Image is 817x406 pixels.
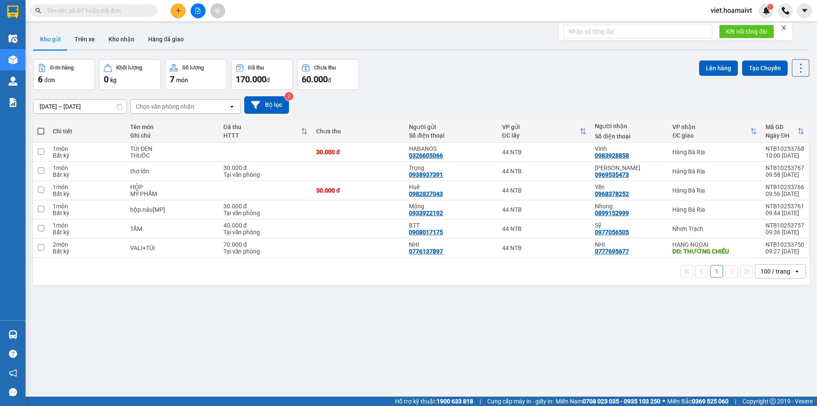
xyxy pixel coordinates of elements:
span: plus [175,8,181,14]
div: 09:36 [DATE] [766,229,804,236]
div: 30.000 đ [316,149,400,155]
span: Miền Nam [556,397,660,406]
div: DĐ: THƯỜNG CHIẾU [672,248,757,255]
span: viet.hoamaivt [704,5,759,16]
div: Hàng Bà Rịa [672,206,757,213]
div: 0908017175 [409,229,443,236]
svg: open [794,268,800,275]
div: NTB10253766 [766,184,804,190]
span: Kết nối tổng đài [726,27,767,36]
button: Tạo Chuyến [742,60,788,76]
div: Hàng Bà Rịa [672,187,757,194]
span: món [176,77,188,84]
div: 0899152999 [595,210,629,216]
div: 44 NTB [502,206,587,213]
div: 44 NTB [502,168,587,175]
div: THUỐC [130,152,214,159]
span: 6 [38,74,43,84]
strong: 0369 525 060 [692,398,728,405]
input: Tìm tên, số ĐT hoặc mã đơn [47,6,147,15]
div: Bất kỳ [53,171,122,178]
div: Đã thu [248,65,264,71]
div: HANG NGOAI [672,241,757,248]
button: Kho gửi [33,29,68,49]
div: 0326605066 [409,152,443,159]
div: 0982827043 [409,190,443,197]
div: 0938937391 [409,171,443,178]
div: VP gửi [502,124,580,130]
div: Vinh [595,145,664,152]
div: Người nhận [595,123,664,130]
button: aim [210,3,225,18]
span: caret-down [801,7,808,14]
div: NHI [409,241,493,248]
div: ĐC giao [672,132,750,139]
th: Toggle SortBy [668,120,761,143]
div: Bất kỳ [53,190,122,197]
div: 30.000 đ [223,203,308,210]
div: Tại văn phòng [223,248,308,255]
span: message [9,388,17,396]
span: 60.000 [302,74,328,84]
span: | [735,397,736,406]
div: hộp.nâu[MP] [130,206,214,213]
div: Huê [409,184,493,190]
div: Hàng Bà Rịa [672,149,757,155]
div: 44 NTB [502,225,587,232]
th: Toggle SortBy [761,120,808,143]
button: caret-down [797,3,812,18]
div: Ngày ĐH [766,132,797,139]
div: Mỏng [409,203,493,210]
div: Bất kỳ [53,248,122,255]
div: Khối lượng [116,65,142,71]
div: 0983928858 [595,152,629,159]
button: Đơn hàng6đơn [33,59,95,90]
button: plus [171,3,186,18]
span: aim [214,8,220,14]
span: 7 [170,74,174,84]
div: Chọn văn phòng nhận [136,102,194,111]
div: Bất kỳ [53,229,122,236]
span: | [480,397,481,406]
div: 30.000 đ [223,164,308,171]
span: 0 [104,74,109,84]
div: Nhơn Trạch [672,225,757,232]
span: notification [9,369,17,377]
span: 1 [768,4,771,10]
div: NTB10253768 [766,145,804,152]
div: NTB10253767 [766,164,804,171]
div: 09:58 [DATE] [766,171,804,178]
div: Mã GD [766,124,797,130]
div: Chi tiết [53,128,122,135]
div: 100 / trang [760,267,790,276]
div: 44 NTB [502,149,587,155]
button: Chưa thu60.000đ [297,59,359,90]
div: Yến [595,184,664,190]
div: 44 NTB [502,187,587,194]
button: Lên hàng [699,60,738,76]
span: 170.000 [236,74,266,84]
img: warehouse-icon [9,34,17,43]
div: Số lượng [182,65,204,71]
div: Chưa thu [314,65,336,71]
div: Số điện thoại [595,133,664,140]
div: 1 món [53,164,122,171]
div: ĐC lấy [502,132,580,139]
span: Hỗ trợ kỹ thuật: [395,397,473,406]
span: ⚪️ [663,400,665,403]
button: Số lượng7món [165,59,227,90]
span: file-add [195,8,201,14]
div: 0777695677 [595,248,629,255]
img: warehouse-icon [9,55,17,64]
div: HỘP [130,184,214,190]
div: 0969535473 [595,171,629,178]
span: kg [110,77,117,84]
div: Người gửi [409,124,493,130]
div: Hàng Bà Rịa [672,168,757,175]
button: Kho nhận [102,29,141,49]
div: Tên món [130,124,214,130]
img: phone-icon [782,7,789,14]
svg: open [229,103,235,110]
div: HABANOS [409,145,493,152]
div: 40.000 đ [223,222,308,229]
